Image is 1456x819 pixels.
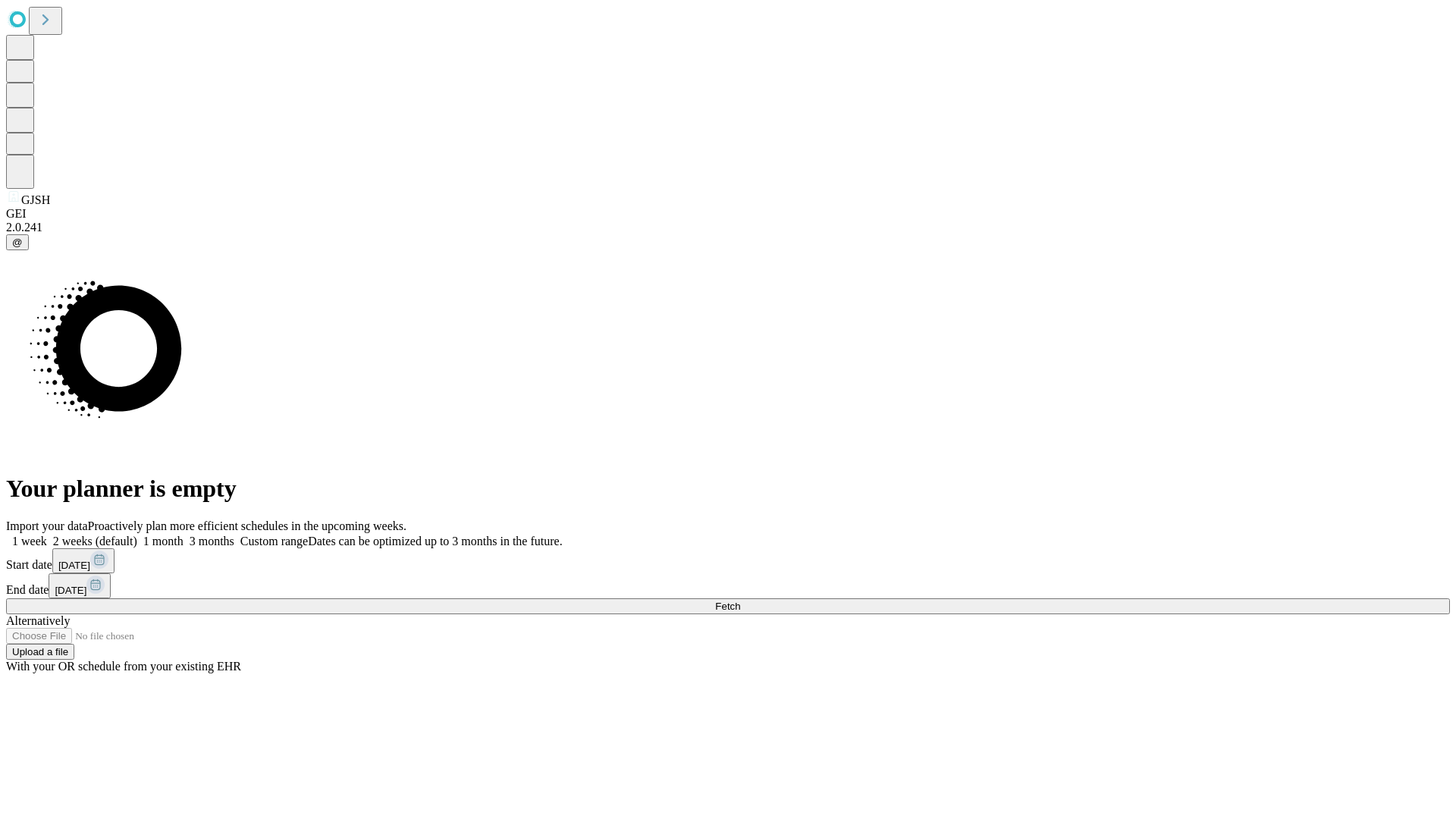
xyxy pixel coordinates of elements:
span: 1 week [12,535,47,548]
span: Fetch [715,601,740,612]
span: Dates can be optimized up to 3 months in the future. [308,535,562,548]
div: GEI [6,207,1450,221]
button: [DATE] [49,573,111,598]
span: 2 weeks (default) [53,535,137,548]
span: GJSH [21,193,50,206]
button: Upload a file [6,644,74,660]
button: Fetch [6,598,1450,614]
div: 2.0.241 [6,221,1450,234]
span: 3 months [190,535,234,548]
span: @ [12,237,23,248]
button: [DATE] [52,548,115,573]
div: Start date [6,548,1450,573]
span: 1 month [143,535,184,548]
h1: Your planner is empty [6,475,1450,503]
span: Proactively plan more efficient schedules in the upcoming weeks. [88,519,406,532]
span: [DATE] [58,560,90,571]
span: Import your data [6,519,88,532]
div: End date [6,573,1450,598]
span: Custom range [240,535,308,548]
span: With your OR schedule from your existing EHR [6,660,241,673]
span: [DATE] [55,585,86,596]
button: @ [6,234,29,250]
span: Alternatively [6,614,70,627]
